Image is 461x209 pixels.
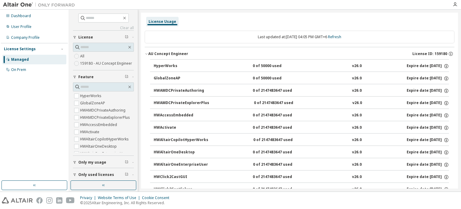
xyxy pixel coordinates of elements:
[154,109,449,122] button: HWAccessEmbedded0 of 2147483647 usedv26.0Expire date:[DATE]
[253,137,307,143] div: 0 of 2147483647 used
[80,107,127,114] label: HWAMDCPrivateAuthoring
[328,34,341,39] a: Refresh
[80,100,106,107] label: GlobalZoneAP
[80,53,86,60] label: All
[78,172,114,177] span: Only used licenses
[98,195,142,200] div: Website Terms of Use
[154,72,449,85] button: GlobalZoneAP0 of 50000 usedv26.0Expire date:[DATE]
[80,200,173,205] p: © 2025 Altair Engineering, Inc. All Rights Reserved.
[145,31,454,43] div: Last updated at: [DATE] 04:05 PM GMT+6
[145,47,454,60] button: AU Concept EngineerLicense ID: 159180
[125,75,128,79] span: Clear filter
[154,100,209,106] div: HWAMDCPrivateExplorerPlus
[407,150,449,155] div: Expire date: [DATE]
[11,35,40,40] div: Company Profile
[407,125,449,131] div: Expire date: [DATE]
[154,171,449,184] button: HWClick2CastGUI0 of 2147483647 usedv26.0Expire date:[DATE]
[154,76,208,81] div: GlobalZoneAP
[154,146,449,159] button: HWAltairOneDesktop0 of 2147483647 usedv26.0Expire date:[DATE]
[11,57,29,62] div: Managed
[56,197,62,204] img: linkedin.svg
[154,134,449,147] button: HWAltairCopilotHyperWorks0 of 2147483647 usedv26.0Expire date:[DATE]
[154,97,449,110] button: HWAMDCPrivateExplorerPlus0 of 2147483647 usedv26.0Expire date:[DATE]
[73,156,134,169] button: Only my usage
[3,2,78,8] img: Altair One
[352,137,362,143] div: v26.0
[80,143,118,150] label: HWAltairOneDesktop
[154,150,208,155] div: HWAltairOneDesktop
[11,14,31,18] div: Dashboard
[154,88,208,94] div: HWAMDCPrivateAuthoring
[78,35,93,40] span: License
[80,114,131,121] label: HWAMDCPrivateExplorerPlus
[11,24,32,29] div: User Profile
[73,31,134,44] button: License
[253,187,307,192] div: 0 of 2147483647 used
[154,113,208,118] div: HWAccessEmbedded
[154,125,208,131] div: HWActivate
[2,197,33,204] img: altair_logo.svg
[253,76,307,81] div: 0 of 50000 used
[253,113,307,118] div: 0 of 2147483647 used
[154,183,449,196] button: HWClick2CastSolver0 of 2147483647 usedv26.0Expire date:[DATE]
[154,60,449,73] button: HyperWorks0 of 50000 usedv26.0Expire date:[DATE]
[73,70,134,84] button: Feature
[36,197,43,204] img: facebook.svg
[253,125,307,131] div: 0 of 2147483647 used
[78,75,94,79] span: Feature
[253,88,307,94] div: 0 of 2147483647 used
[154,137,208,143] div: HWAltairCopilotHyperWorks
[142,195,173,200] div: Cookie Consent
[352,113,362,118] div: v26.0
[80,128,101,136] label: HWActivate
[407,76,449,81] div: Expire date: [DATE]
[352,187,362,192] div: v26.0
[66,197,75,204] img: youtube.svg
[412,51,447,56] span: License ID: 159180
[352,150,362,155] div: v26.0
[125,35,128,40] span: Clear filter
[352,100,362,106] div: v26.0
[407,162,449,168] div: Expire date: [DATE]
[80,92,103,100] label: HyperWorks
[352,76,362,81] div: v26.0
[407,113,449,118] div: Expire date: [DATE]
[254,100,308,106] div: 0 of 2147483647 used
[73,26,134,30] a: Clear all
[80,195,98,200] div: Privacy
[352,162,362,168] div: v26.0
[253,150,307,155] div: 0 of 2147483647 used
[407,137,449,143] div: Expire date: [DATE]
[4,47,36,51] div: License Settings
[154,121,449,134] button: HWActivate0 of 2147483647 usedv26.0Expire date:[DATE]
[80,136,130,143] label: HWAltairCopilotHyperWorks
[253,174,307,180] div: 0 of 2147483647 used
[154,84,449,97] button: HWAMDCPrivateAuthoring0 of 2147483647 usedv26.0Expire date:[DATE]
[253,63,307,69] div: 0 of 50000 used
[253,162,307,168] div: 0 of 2147483647 used
[407,88,449,94] div: Expire date: [DATE]
[148,51,188,56] div: AU Concept Engineer
[154,187,208,192] div: HWClick2CastSolver
[80,60,133,67] label: 159180 - AU Concept Engineer
[11,67,26,72] div: On Prem
[407,187,449,192] div: Expire date: [DATE]
[407,63,449,69] div: Expire date: [DATE]
[125,160,128,165] span: Clear filter
[125,172,128,177] span: Clear filter
[154,158,449,171] button: HWAltairOneEnterpriseUser0 of 2147483647 usedv26.0Expire date:[DATE]
[154,162,208,168] div: HWAltairOneEnterpriseUser
[352,88,362,94] div: v26.0
[407,100,449,106] div: Expire date: [DATE]
[352,174,362,180] div: v26.0
[80,150,129,157] label: HWAltairOneEnterpriseUser
[154,174,208,180] div: HWClick2CastGUI
[352,125,362,131] div: v26.0
[352,63,362,69] div: v26.0
[73,168,134,181] button: Only used licenses
[407,174,449,180] div: Expire date: [DATE]
[46,197,53,204] img: instagram.svg
[154,63,208,69] div: HyperWorks
[149,19,176,24] div: License Usage
[78,160,106,165] span: Only my usage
